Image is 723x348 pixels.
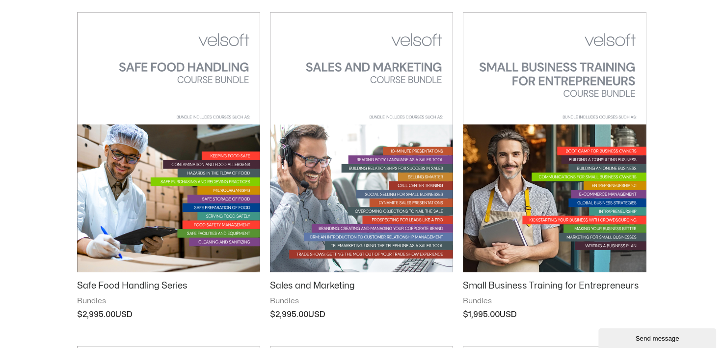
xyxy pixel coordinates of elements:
a: Small Business Training for Entrepreneurs [463,280,646,296]
bdi: 2,995.00 [77,311,115,319]
img: small business training courses [463,12,646,272]
img: sales and marketing training course bundle [270,12,453,272]
span: Bundles [463,296,646,306]
span: $ [270,311,275,319]
bdi: 2,995.00 [270,311,308,319]
h2: Small Business Training for Entrepreneurs [463,280,646,291]
img: safe food handling training courses [77,12,260,272]
a: Safe Food Handling Series [77,280,260,296]
span: Bundles [270,296,453,306]
span: $ [77,311,82,319]
iframe: chat widget [598,326,718,348]
bdi: 1,995.00 [463,311,500,319]
span: Bundles [77,296,260,306]
a: Sales and Marketing [270,280,453,296]
span: $ [463,311,468,319]
h2: Safe Food Handling Series [77,280,260,291]
h2: Sales and Marketing [270,280,453,291]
